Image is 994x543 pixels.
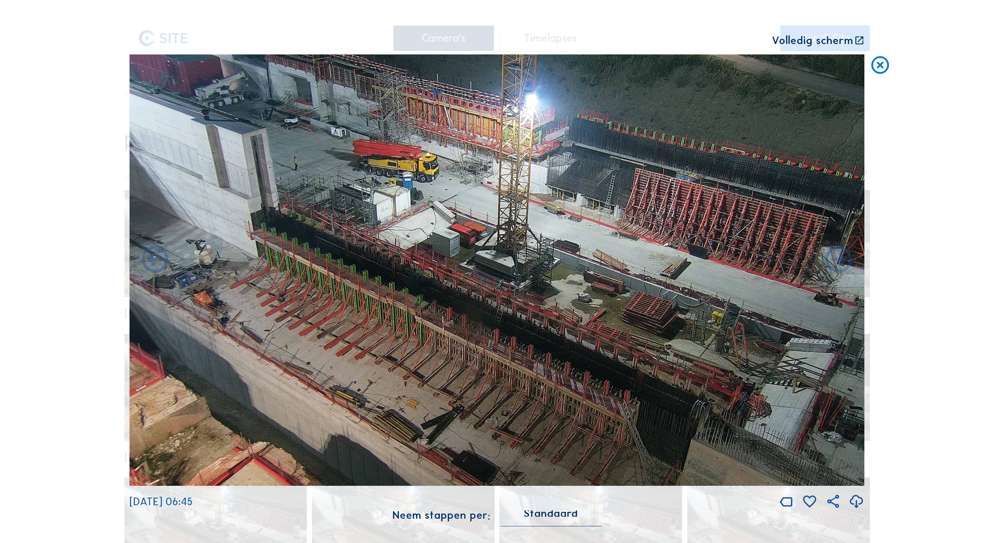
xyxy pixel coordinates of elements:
[500,510,602,526] div: Standaard
[772,35,853,46] div: Volledig scherm
[392,510,490,521] div: Neem stappen per:
[129,54,864,486] img: Image
[139,244,171,277] i: Forward
[524,510,578,517] div: Standaard
[129,495,192,508] span: [DATE] 06:45
[823,244,855,277] i: Back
